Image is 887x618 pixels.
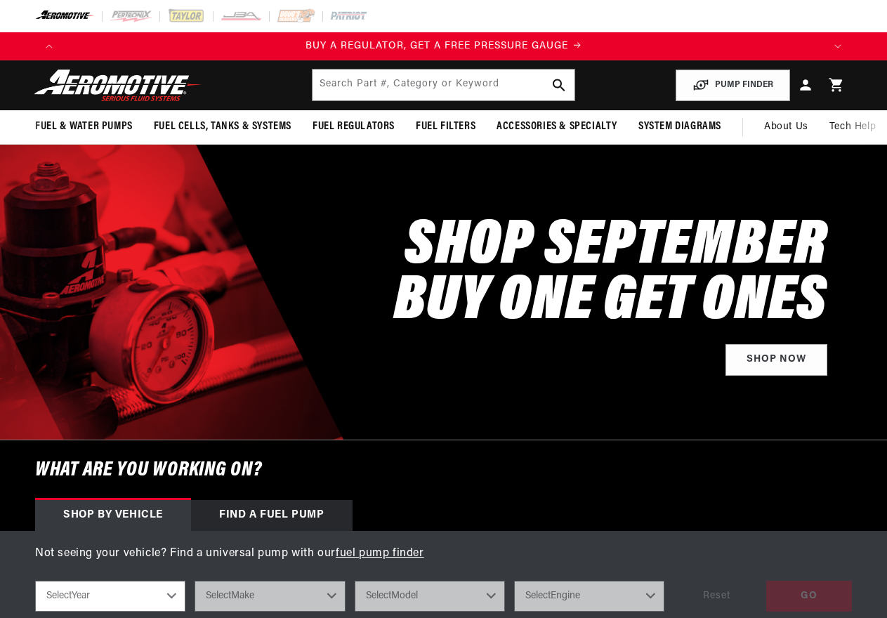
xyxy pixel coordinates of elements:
[30,69,206,102] img: Aeromotive
[764,121,808,132] span: About Us
[63,39,824,54] div: 1 of 4
[628,110,732,143] summary: System Diagrams
[394,220,827,331] h2: SHOP SEPTEMBER BUY ONE GET ONES
[35,500,191,531] div: Shop by vehicle
[35,545,852,563] p: Not seeing your vehicle? Find a universal pump with our
[305,41,568,51] span: BUY A REGULATOR, GET A FREE PRESSURE GAUGE
[355,581,505,612] select: Model
[638,119,721,134] span: System Diagrams
[416,119,475,134] span: Fuel Filters
[191,500,353,531] div: Find a Fuel Pump
[819,110,886,144] summary: Tech Help
[313,70,574,100] input: Search by Part Number, Category or Keyword
[754,110,819,144] a: About Us
[544,70,574,100] button: search button
[35,581,185,612] select: Year
[676,70,790,101] button: PUMP FINDER
[336,548,424,559] a: fuel pump finder
[497,119,617,134] span: Accessories & Specialty
[154,119,291,134] span: Fuel Cells, Tanks & Systems
[25,110,143,143] summary: Fuel & Water Pumps
[829,119,876,135] span: Tech Help
[195,581,345,612] select: Make
[143,110,302,143] summary: Fuel Cells, Tanks & Systems
[405,110,486,143] summary: Fuel Filters
[35,119,133,134] span: Fuel & Water Pumps
[313,119,395,134] span: Fuel Regulators
[514,581,664,612] select: Engine
[302,110,405,143] summary: Fuel Regulators
[63,39,824,54] div: Announcement
[63,39,824,54] a: BUY A REGULATOR, GET A FREE PRESSURE GAUGE
[824,32,852,60] button: Translation missing: en.sections.announcements.next_announcement
[35,32,63,60] button: Translation missing: en.sections.announcements.previous_announcement
[486,110,628,143] summary: Accessories & Specialty
[725,344,827,376] a: Shop Now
